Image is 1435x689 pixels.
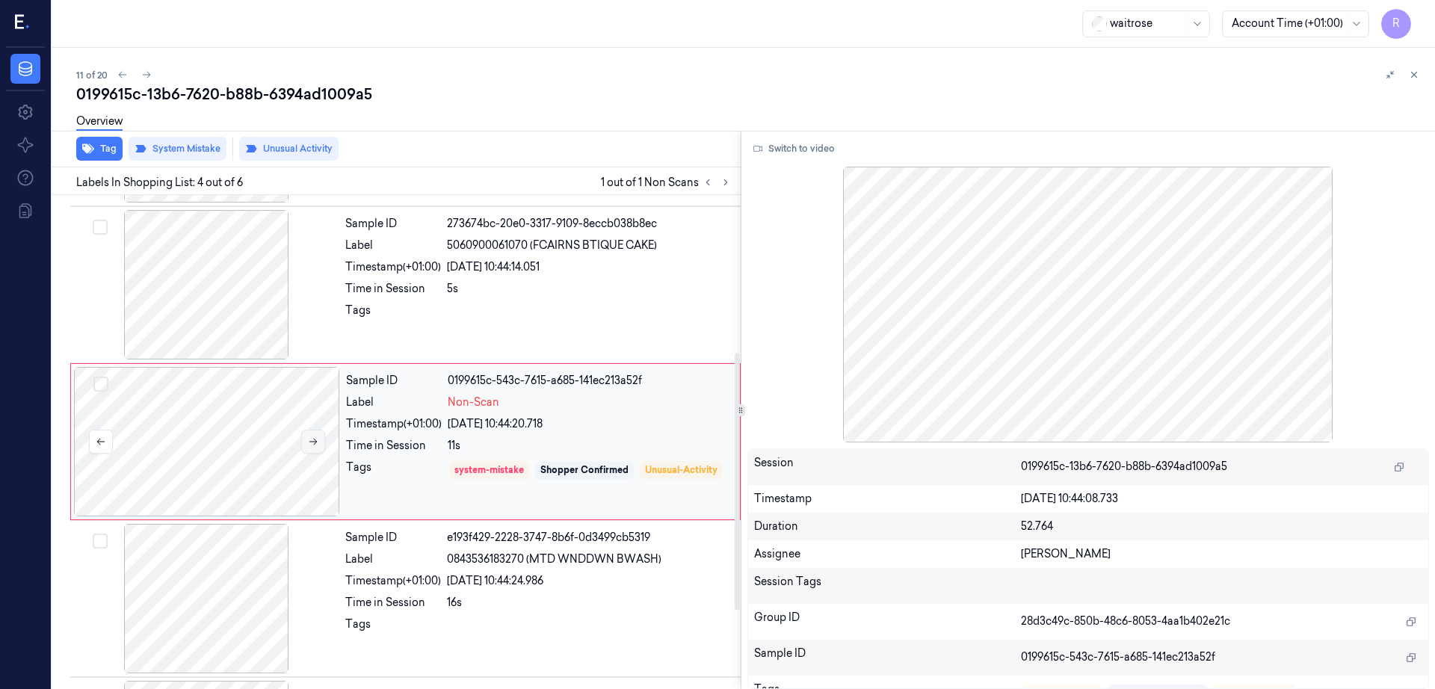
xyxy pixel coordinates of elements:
[447,573,732,589] div: [DATE] 10:44:24.986
[754,646,1022,670] div: Sample ID
[447,530,732,546] div: e193f429-2228-3747-8b6f-0d3499cb5319
[754,546,1022,562] div: Assignee
[345,573,441,589] div: Timestamp (+01:00)
[601,173,735,191] span: 1 out of 1 Non Scans
[447,238,657,253] span: 5060900061070 (FCAIRNS BTIQUE CAKE)
[93,377,108,392] button: Select row
[346,416,442,432] div: Timestamp (+01:00)
[76,84,1423,105] div: 0199615c-13b6-7620-b88b-6394ad1009a5
[345,259,441,275] div: Timestamp (+01:00)
[1021,649,1215,665] span: 0199615c-543c-7615-a685-141ec213a52f
[239,137,339,161] button: Unusual Activity
[76,137,123,161] button: Tag
[754,574,1022,598] div: Session Tags
[754,519,1022,534] div: Duration
[754,610,1022,634] div: Group ID
[1021,546,1422,562] div: [PERSON_NAME]
[76,114,123,131] a: Overview
[754,455,1022,479] div: Session
[345,238,441,253] div: Label
[448,438,731,454] div: 11s
[345,216,441,232] div: Sample ID
[1021,519,1422,534] div: 52.764
[1021,459,1227,475] span: 0199615c-13b6-7620-b88b-6394ad1009a5
[76,175,243,191] span: Labels In Shopping List: 4 out of 6
[129,137,226,161] button: System Mistake
[447,551,661,567] span: 0843536183270 (MTD WNDDWN BWASH)
[448,373,731,389] div: 0199615c-543c-7615-a685-141ec213a52f
[346,395,442,410] div: Label
[1021,491,1422,507] div: [DATE] 10:44:08.733
[76,69,108,81] span: 11 of 20
[345,303,441,327] div: Tags
[346,373,442,389] div: Sample ID
[345,551,441,567] div: Label
[448,395,499,410] span: Non-Scan
[93,534,108,549] button: Select row
[754,491,1022,507] div: Timestamp
[447,281,732,297] div: 5s
[747,137,841,161] button: Switch to video
[448,416,731,432] div: [DATE] 10:44:20.718
[345,617,441,640] div: Tags
[346,438,442,454] div: Time in Session
[1021,614,1230,629] span: 28d3c49c-850b-48c6-8053-4aa1b402e21c
[93,220,108,235] button: Select row
[540,463,629,477] div: Shopper Confirmed
[345,281,441,297] div: Time in Session
[645,463,717,477] div: Unusual-Activity
[345,595,441,611] div: Time in Session
[346,460,442,502] div: Tags
[1381,9,1411,39] button: R
[447,595,732,611] div: 16s
[454,463,524,477] div: system-mistake
[447,216,732,232] div: 273674bc-20e0-3317-9109-8eccb038b8ec
[447,259,732,275] div: [DATE] 10:44:14.051
[345,530,441,546] div: Sample ID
